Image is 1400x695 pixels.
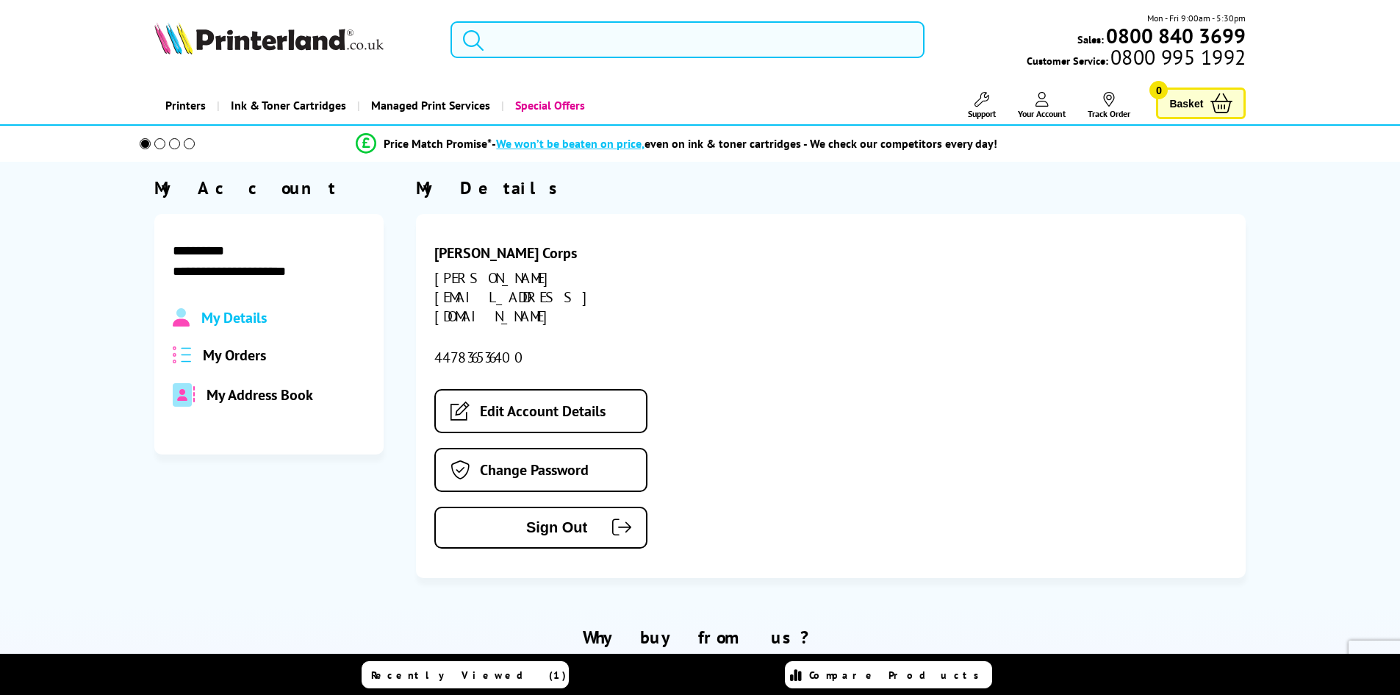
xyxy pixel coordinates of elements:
[1147,11,1246,25] span: Mon - Fri 9:00am - 5:30pm
[785,661,992,688] a: Compare Products
[1149,81,1168,99] span: 0
[207,385,313,404] span: My Address Book
[1156,88,1246,119] a: Basket 0
[1088,92,1130,119] a: Track Order
[501,87,596,124] a: Special Offers
[434,448,647,492] a: Change Password
[968,92,996,119] a: Support
[173,383,195,407] img: address-book-duotone-solid.svg
[362,661,569,688] a: Recently Viewed (1)
[1104,29,1246,43] a: 0800 840 3699
[1027,50,1246,68] span: Customer Service:
[384,136,492,151] span: Price Match Promise*
[371,669,567,682] span: Recently Viewed (1)
[968,108,996,119] span: Support
[434,348,696,367] div: 447836536400
[154,626,1246,649] h2: Why buy from us?
[203,346,266,365] span: My Orders
[154,177,384,199] div: My Account
[496,136,645,151] span: We won’t be beaten on price,
[173,346,192,363] img: all-order.svg
[1169,93,1203,113] span: Basket
[1106,22,1246,49] b: 0800 840 3699
[434,389,647,433] a: Edit Account Details
[434,507,647,549] button: Sign Out
[154,22,433,57] a: Printerland Logo
[231,87,346,124] span: Ink & Toner Cartridges
[1018,108,1066,119] span: Your Account
[434,243,696,263] div: [PERSON_NAME] Corps
[154,87,217,124] a: Printers
[154,22,384,54] img: Printerland Logo
[416,177,1246,199] div: My Details
[1018,92,1066,119] a: Your Account
[173,308,190,327] img: Profile.svg
[458,519,587,536] span: Sign Out
[434,268,696,326] div: [PERSON_NAME][EMAIL_ADDRESS][DOMAIN_NAME]
[1108,50,1246,64] span: 0800 995 1992
[1077,32,1104,46] span: Sales:
[217,87,357,124] a: Ink & Toner Cartridges
[201,308,267,327] span: My Details
[120,131,1235,157] li: modal_Promise
[809,669,987,682] span: Compare Products
[492,136,997,151] div: - even on ink & toner cartridges - We check our competitors every day!
[357,87,501,124] a: Managed Print Services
